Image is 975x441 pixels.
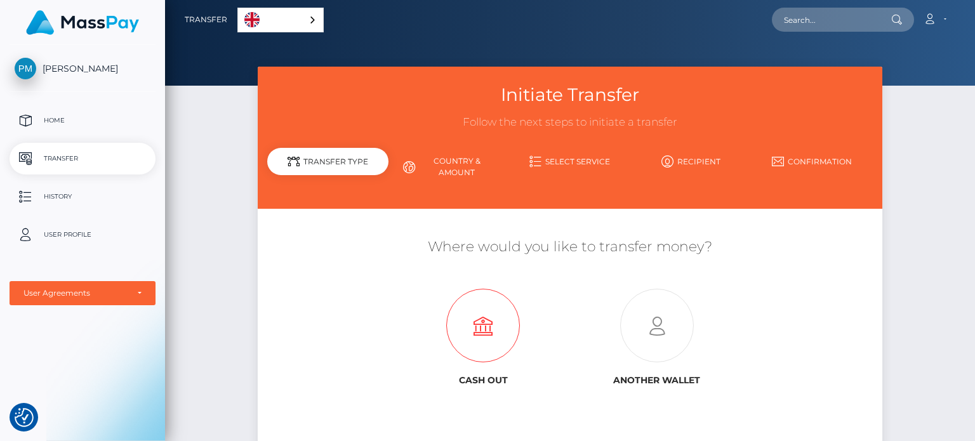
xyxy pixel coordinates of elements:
h5: Where would you like to transfer money? [267,237,872,257]
h3: Follow the next steps to initiate a transfer [267,115,872,130]
aside: Language selected: English [237,8,324,32]
a: Recipient [630,150,752,173]
a: History [10,181,156,213]
button: User Agreements [10,281,156,305]
a: Select Service [510,150,631,173]
p: History [15,187,150,206]
a: Transfer [10,143,156,174]
a: Country & Amount [388,150,510,183]
a: English [238,8,323,32]
h6: Another wallet [580,375,734,386]
h6: Cash out [406,375,560,386]
input: Search... [772,8,891,32]
a: User Profile [10,219,156,251]
p: Transfer [15,149,150,168]
div: User Agreements [23,288,128,298]
p: User Profile [15,225,150,244]
button: Consent Preferences [15,408,34,427]
span: [PERSON_NAME] [10,63,156,74]
div: Language [237,8,324,32]
a: Confirmation [752,150,873,173]
img: MassPay [26,10,139,35]
h3: Initiate Transfer [267,82,872,107]
div: Transfer Type [267,148,388,175]
a: Home [10,105,156,136]
img: Revisit consent button [15,408,34,427]
a: Transfer [185,6,227,33]
p: Home [15,111,150,130]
